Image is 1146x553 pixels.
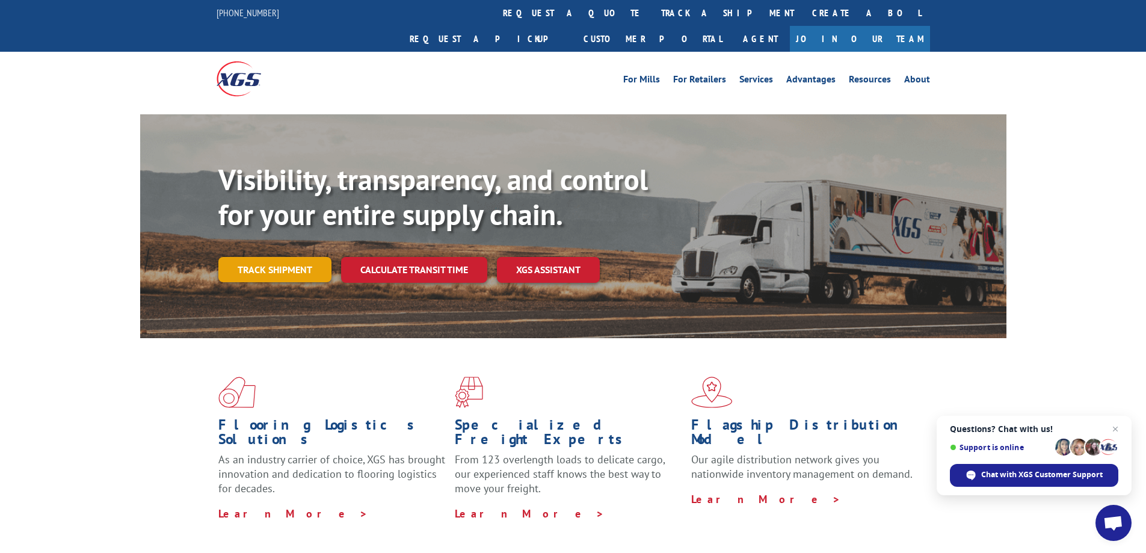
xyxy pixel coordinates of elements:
span: Close chat [1108,422,1123,436]
span: Chat with XGS Customer Support [981,469,1103,480]
a: About [904,75,930,88]
h1: Flagship Distribution Model [691,418,919,453]
a: For Retailers [673,75,726,88]
a: Customer Portal [575,26,731,52]
a: Learn More > [455,507,605,521]
a: Agent [731,26,790,52]
a: Calculate transit time [341,257,487,283]
span: As an industry carrier of choice, XGS has brought innovation and dedication to flooring logistics... [218,453,445,495]
b: Visibility, transparency, and control for your entire supply chain. [218,161,648,233]
a: Services [739,75,773,88]
a: Learn More > [691,492,841,506]
a: Join Our Team [790,26,930,52]
img: xgs-icon-total-supply-chain-intelligence-red [218,377,256,408]
a: XGS ASSISTANT [497,257,600,283]
a: Advantages [786,75,836,88]
a: [PHONE_NUMBER] [217,7,279,19]
a: For Mills [623,75,660,88]
span: Questions? Chat with us! [950,424,1118,434]
span: Support is online [950,443,1051,452]
div: Chat with XGS Customer Support [950,464,1118,487]
span: Our agile distribution network gives you nationwide inventory management on demand. [691,453,913,481]
div: Open chat [1095,505,1132,541]
img: xgs-icon-flagship-distribution-model-red [691,377,733,408]
a: Resources [849,75,891,88]
h1: Flooring Logistics Solutions [218,418,446,453]
img: xgs-icon-focused-on-flooring-red [455,377,483,408]
p: From 123 overlength loads to delicate cargo, our experienced staff knows the best way to move you... [455,453,682,506]
a: Learn More > [218,507,368,521]
a: Request a pickup [401,26,575,52]
a: Track shipment [218,257,331,282]
h1: Specialized Freight Experts [455,418,682,453]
